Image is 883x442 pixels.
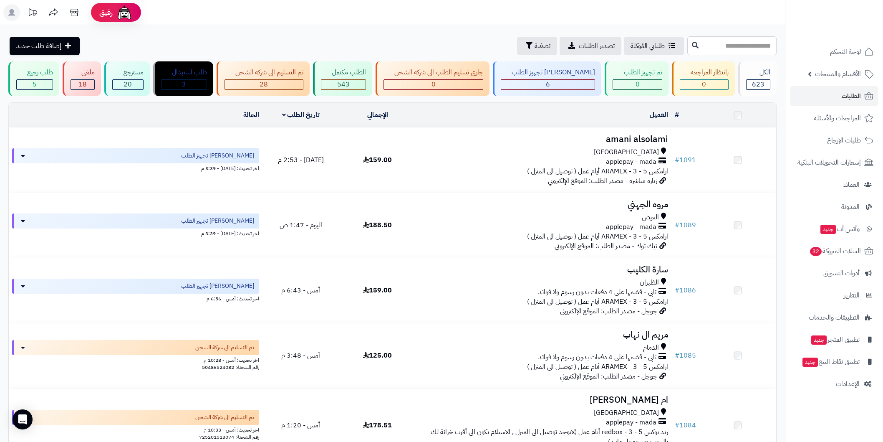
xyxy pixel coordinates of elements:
[546,79,550,89] span: 6
[702,79,706,89] span: 0
[606,157,656,167] span: applepay - mada
[843,179,860,191] span: العملاء
[680,68,729,77] div: بانتظار المراجعة
[71,80,94,89] div: 18
[675,285,696,295] a: #1086
[675,110,679,120] a: #
[844,290,860,301] span: التقارير
[560,37,621,55] a: تصدير الطلبات
[10,37,80,55] a: إضافة طلب جديد
[790,42,878,62] a: لوحة التحكم
[383,68,483,77] div: جاري تسليم الطلب الى شركة الشحن
[809,245,861,257] span: السلات المتروكة
[752,79,764,89] span: 623
[527,231,668,241] span: ارامكس ARAMEX - 3 - 5 أيام عمل ( توصيل الى المنزل )
[790,285,878,305] a: التقارير
[363,351,392,361] span: 125.00
[538,287,656,297] span: تابي - قسّمها على 4 دفعات بدون رسوم ولا فوائد
[811,335,827,345] span: جديد
[419,265,668,274] h3: سارة الكليب
[613,80,661,89] div: 0
[278,155,324,165] span: [DATE] - 2:53 م
[384,80,483,89] div: 0
[790,307,878,328] a: التطبيقات والخدمات
[374,61,491,96] a: جاري تسليم الطلب الى شركة الشحن 0
[501,68,595,77] div: [PERSON_NAME] تجهيز الطلب
[151,61,215,96] a: طلب استبدال 3
[802,356,860,368] span: تطبيق نقاط البيع
[161,80,207,89] div: 3
[797,157,861,168] span: إشعارات التحويلات البنكية
[815,68,861,80] span: الأقسام والمنتجات
[195,343,254,352] span: تم التسليم الى شركة الشحن
[675,220,679,230] span: #
[790,175,878,195] a: العملاء
[790,130,878,150] a: طلبات الإرجاع
[841,201,860,213] span: المدونة
[790,330,878,350] a: تطبيق المتجرجديد
[790,374,878,394] a: الإعدادات
[12,163,259,172] div: اخر تحديث: [DATE] - 3:39 م
[124,79,132,89] span: 20
[12,294,259,302] div: اخر تحديث: أمس - 6:56 م
[810,334,860,345] span: تطبيق المتجر
[642,213,659,222] span: العيص
[613,68,662,77] div: تم تجهيز الطلب
[527,166,668,176] span: ارامكس ARAMEX - 3 - 5 أيام عمل ( توصيل الى المنزل )
[535,41,550,51] span: تصفية
[675,420,679,430] span: #
[675,420,696,430] a: #1084
[517,37,557,55] button: تصفية
[17,80,53,89] div: 5
[99,8,113,18] span: رفيق
[640,278,659,287] span: الظهران
[181,282,254,290] span: [PERSON_NAME] تجهيز الطلب
[12,425,259,434] div: اخر تحديث: أمس - 10:33 م
[555,241,657,251] span: تيك توك - مصدر الطلب: الموقع الإلكتروني
[650,110,668,120] a: العميل
[321,68,366,77] div: الطلب مكتمل
[419,200,668,209] h3: مروه الجهني
[624,37,684,55] a: طلباتي المُوكلة
[790,108,878,128] a: المراجعات والأسئلة
[560,306,657,316] span: جوجل - مصدر الطلب: الموقع الإلكتروني
[281,420,320,430] span: أمس - 1:20 م
[675,285,679,295] span: #
[337,79,350,89] span: 543
[419,330,668,340] h3: مريم ال نهاب
[823,267,860,279] span: أدوات التسويق
[680,80,728,89] div: 0
[7,61,61,96] a: طلب رجيع 5
[181,152,254,160] span: [PERSON_NAME] تجهيز الطلب
[675,155,679,165] span: #
[363,420,392,430] span: 178.51
[809,312,860,323] span: التطبيقات والخدمات
[13,409,33,429] div: Open Intercom Messenger
[842,90,861,102] span: الطلبات
[675,351,696,361] a: #1085
[78,79,87,89] span: 18
[802,358,818,367] span: جديد
[419,395,668,405] h3: ام [PERSON_NAME]
[225,80,303,89] div: 28
[670,61,737,96] a: بانتظار المراجعة 0
[61,61,103,96] a: ملغي 18
[182,79,186,89] span: 3
[181,217,254,225] span: [PERSON_NAME] تجهيز الطلب
[431,79,436,89] span: 0
[363,220,392,230] span: 188.50
[527,297,668,307] span: ارامكس ARAMEX - 3 - 5 أيام عمل ( توصيل الى المنزل )
[116,4,133,21] img: ai-face.png
[311,61,374,96] a: الطلب مكتمل 543
[16,68,53,77] div: طلب رجيع
[836,378,860,390] span: الإعدادات
[538,353,656,362] span: تابي - قسّمها على 4 دفعات بدون رسوم ولا فوائد
[548,176,657,186] span: زيارة مباشرة - مصدر الطلب: الموقع الإلكتروني
[636,79,640,89] span: 0
[790,352,878,372] a: تطبيق نقاط البيعجديد
[790,86,878,106] a: الطلبات
[282,110,320,120] a: تاريخ الطلب
[820,225,836,234] span: جديد
[113,80,143,89] div: 20
[790,263,878,283] a: أدوات التسويق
